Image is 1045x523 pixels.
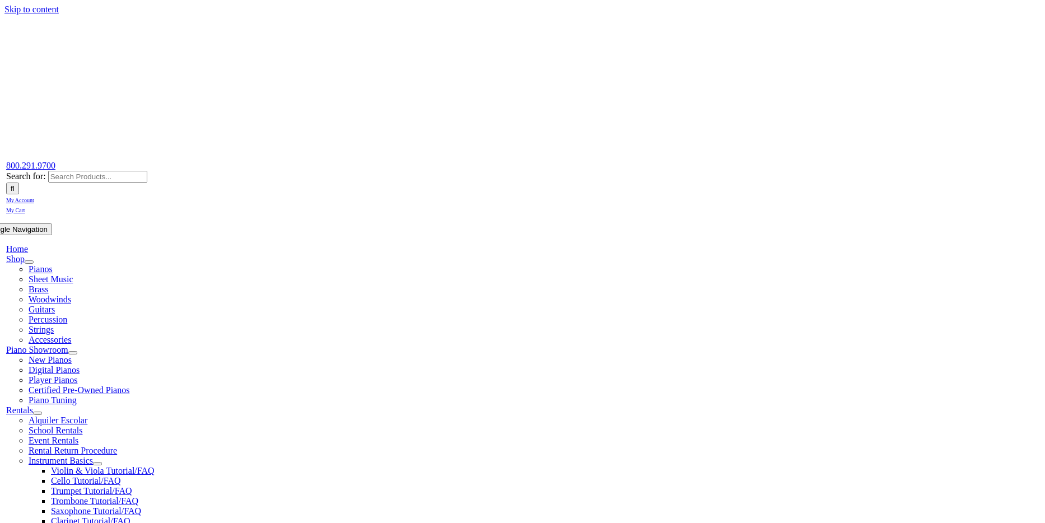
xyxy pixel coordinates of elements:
span: My Account [6,197,34,203]
span: Search for: [6,171,46,181]
a: Percussion [29,315,67,324]
a: Alquiler Escolar [29,415,87,425]
a: School Rentals [29,426,82,435]
a: Skip to content [4,4,59,14]
a: Violin & Viola Tutorial/FAQ [51,466,155,475]
a: Guitars [29,305,55,314]
a: Pianos [29,264,53,274]
a: Instrument Basics [29,456,93,465]
a: Strings [29,325,54,334]
a: Player Pianos [29,375,78,385]
button: Open submenu of Piano Showroom [68,351,77,354]
a: Shop [6,254,25,264]
a: Certified Pre-Owned Pianos [29,385,129,395]
button: Open submenu of Instrument Basics [93,462,102,465]
a: Digital Pianos [29,365,80,375]
a: New Pianos [29,355,72,365]
a: Saxophone Tutorial/FAQ [51,506,141,516]
a: My Cart [6,204,25,214]
a: Trombone Tutorial/FAQ [51,496,138,506]
a: 800.291.9700 [6,161,55,170]
input: Search [6,183,19,194]
a: Woodwinds [29,295,71,304]
input: Search Products... [48,171,147,183]
a: Sheet Music [29,274,73,284]
button: Open submenu of Shop [25,260,34,264]
span: My Cart [6,207,25,213]
a: Event Rentals [29,436,78,445]
a: Piano Tuning [29,395,77,405]
a: My Account [6,194,34,204]
a: Rentals [6,405,33,415]
a: Brass [29,284,49,294]
a: Home [6,244,28,254]
a: Rental Return Procedure [29,446,117,455]
a: Accessories [29,335,71,344]
a: Cello Tutorial/FAQ [51,476,121,485]
a: Piano Showroom [6,345,68,354]
button: Open submenu of Rentals [33,412,42,415]
a: Trumpet Tutorial/FAQ [51,486,132,496]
